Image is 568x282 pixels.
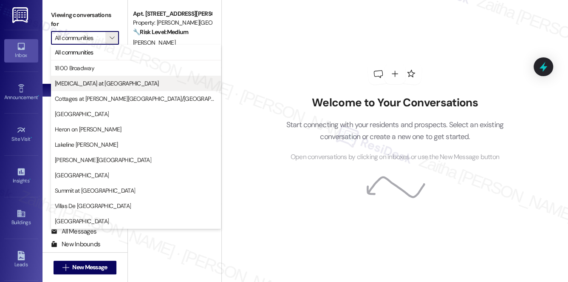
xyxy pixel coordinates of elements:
[55,202,131,210] span: Villas De [GEOGRAPHIC_DATA]
[55,94,217,103] span: Cottages at [PERSON_NAME][GEOGRAPHIC_DATA]/[GEOGRAPHIC_DATA]
[42,57,127,66] div: Prospects + Residents
[133,9,212,18] div: Apt. [STREET_ADDRESS][PERSON_NAME]
[110,34,114,41] i: 
[4,206,38,229] a: Buildings
[62,264,69,271] i: 
[55,31,105,45] input: All communities
[55,217,109,225] span: [GEOGRAPHIC_DATA]
[51,240,100,249] div: New Inbounds
[29,177,31,182] span: •
[38,93,39,99] span: •
[133,39,175,46] span: [PERSON_NAME]
[55,48,93,57] span: All communities
[42,186,127,195] div: Prospects
[133,28,188,36] strong: 🔧 Risk Level: Medium
[55,156,151,164] span: [PERSON_NAME][GEOGRAPHIC_DATA]
[12,7,30,23] img: ResiDesk Logo
[51,227,96,236] div: All Messages
[4,165,38,188] a: Insights •
[4,39,38,62] a: Inbox
[133,18,212,27] div: Property: [PERSON_NAME][GEOGRAPHIC_DATA]
[4,123,38,146] a: Site Visit •
[55,110,109,118] span: [GEOGRAPHIC_DATA]
[291,152,499,162] span: Open conversations by clicking on inboxes or use the New Message button
[55,171,109,179] span: [GEOGRAPHIC_DATA]
[72,263,107,272] span: New Message
[31,135,32,141] span: •
[273,96,516,110] h2: Welcome to Your Conversations
[51,9,119,31] label: Viewing conversations for
[4,248,38,271] a: Leads
[55,79,159,88] span: [MEDICAL_DATA] at [GEOGRAPHIC_DATA]
[54,261,116,274] button: New Message
[55,64,94,72] span: 1800 Broadway
[55,140,118,149] span: Lakeline [PERSON_NAME]
[55,125,122,134] span: Heron on [PERSON_NAME]
[55,186,135,195] span: Summit at [GEOGRAPHIC_DATA]
[273,119,516,143] p: Start connecting with your residents and prospects. Select an existing conversation or create a n...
